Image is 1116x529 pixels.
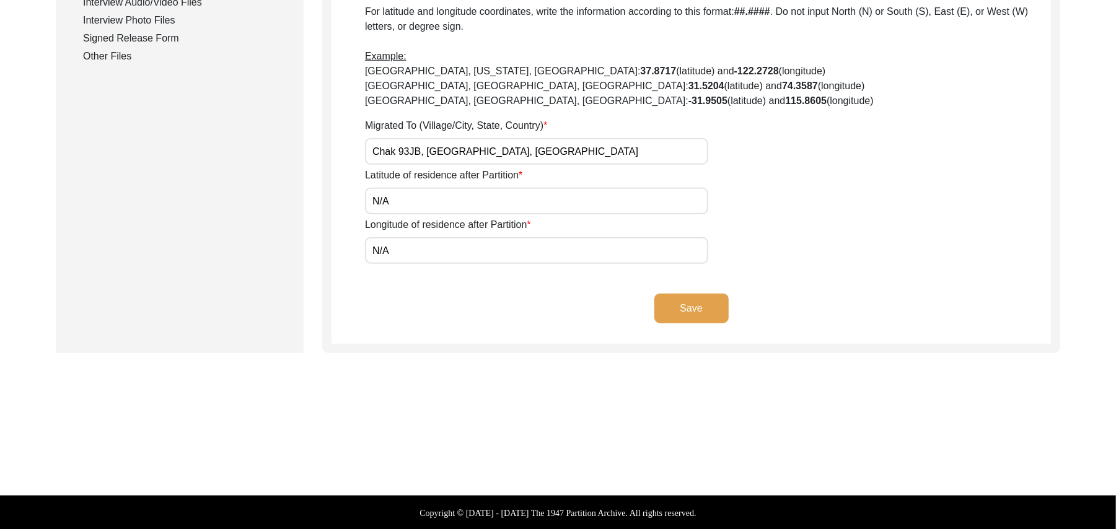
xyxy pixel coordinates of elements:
button: Save [654,294,729,323]
label: Copyright © [DATE] - [DATE] The 1947 Partition Archive. All rights reserved. [420,507,696,520]
label: Longitude of residence after Partition [365,217,531,232]
div: Other Files [83,49,289,64]
span: Example: [365,51,406,61]
label: Latitude of residence after Partition [365,168,522,183]
label: Migrated To (Village/City, State, Country) [365,118,547,133]
p: For latitude and longitude coordinates, write the information according to this format: . Do not ... [365,4,1051,108]
b: -122.2728 [734,66,779,76]
b: 74.3587 [782,81,818,91]
b: -31.9505 [688,95,727,106]
b: 31.5204 [688,81,724,91]
div: Interview Photo Files [83,13,289,28]
b: ##.#### [734,6,770,17]
b: 37.8717 [641,66,677,76]
b: 115.8605 [785,95,827,106]
div: Signed Release Form [83,31,289,46]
